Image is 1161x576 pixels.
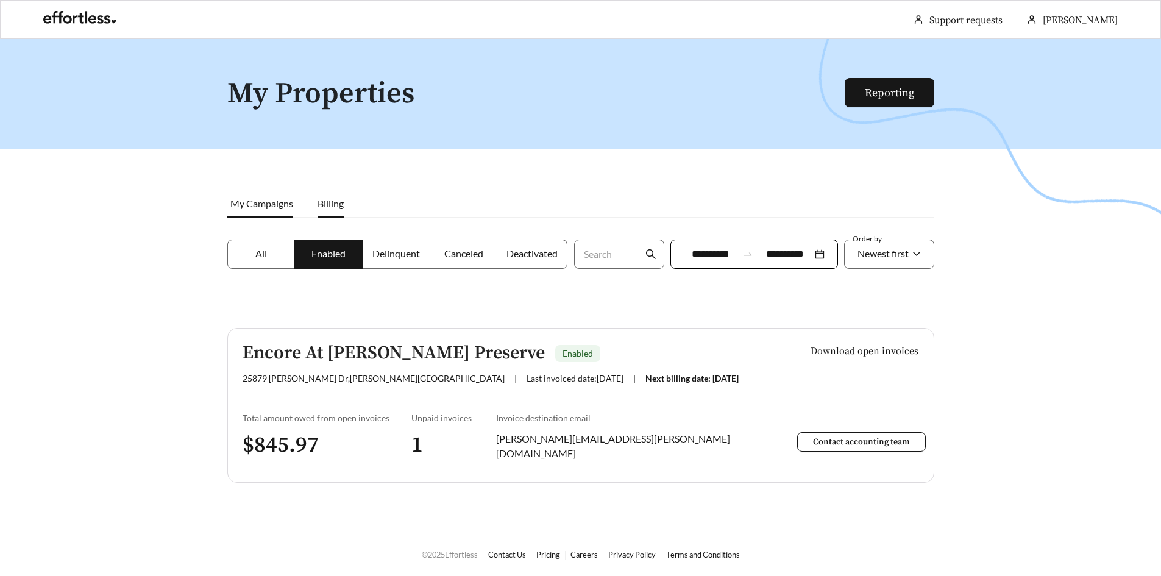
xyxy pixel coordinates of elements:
[227,78,846,110] h1: My Properties
[372,247,420,259] span: Delinquent
[255,247,267,259] span: All
[527,373,623,383] span: Last invoiced date: [DATE]
[230,197,293,209] span: My Campaigns
[563,348,593,358] span: Enabled
[311,247,346,259] span: Enabled
[318,197,344,209] span: Billing
[243,413,412,423] div: Total amount owed from open invoices
[243,373,505,383] span: 25879 [PERSON_NAME] Dr , [PERSON_NAME][GEOGRAPHIC_DATA]
[243,432,412,459] h3: $ 845.97
[645,373,739,383] span: Next billing date: [DATE]
[645,249,656,260] span: search
[929,14,1003,26] a: Support requests
[496,432,750,461] div: [PERSON_NAME][EMAIL_ADDRESS][PERSON_NAME][DOMAIN_NAME]
[811,344,918,358] span: Download open invoices
[813,436,910,447] span: Contact accounting team
[506,247,558,259] span: Deactivated
[411,413,496,423] div: Unpaid invoices
[243,343,545,363] h5: Encore At [PERSON_NAME] Preserve
[742,249,753,260] span: swap-right
[797,432,926,452] button: Contact accounting team
[742,249,753,260] span: to
[865,86,914,100] a: Reporting
[845,78,934,107] button: Reporting
[227,328,934,483] a: Encore At [PERSON_NAME] PreserveEnabled25879 [PERSON_NAME] Dr,[PERSON_NAME][GEOGRAPHIC_DATA]|Last...
[633,373,636,383] span: |
[514,373,517,383] span: |
[857,247,909,259] span: Newest first
[444,247,483,259] span: Canceled
[496,413,750,423] div: Invoice destination email
[411,432,496,459] h3: 1
[801,341,919,366] button: Download open invoices
[1043,14,1118,26] span: [PERSON_NAME]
